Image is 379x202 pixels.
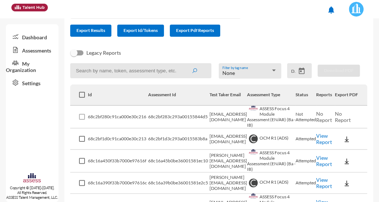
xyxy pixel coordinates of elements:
span: Export Pdf Reports [176,28,214,33]
td: Attempted [296,129,316,150]
td: ASSESS Focus 4 Module Assessment (EN/AR) (Ba - IB) [247,106,296,129]
span: No Report [316,111,332,123]
th: Test Taker Email [210,84,247,106]
button: Export Results [70,25,111,37]
span: Export Id/Tokens [124,28,158,33]
p: Copyright © [DATE]-[DATE]. All Rights Reserved. ASSESS Talent Management, LLC. [6,185,58,200]
a: View Report [316,155,332,167]
td: [PERSON_NAME][EMAIL_ADDRESS][DOMAIN_NAME] [210,173,247,194]
td: [EMAIL_ADDRESS][DOMAIN_NAME] [210,106,247,129]
td: OCM R1 (ADS) [247,129,296,150]
span: Legacy Reports [86,48,121,57]
th: Export PDF [335,84,367,106]
span: No Report [335,111,351,123]
th: Assessment Id [148,84,210,106]
span: Export Results [76,28,105,33]
button: Download PDF [318,65,360,77]
a: My Organization [6,57,58,76]
button: Export Id/Tokens [117,25,164,37]
td: 68c2bf283c293a00155844d5 [148,106,210,129]
td: 68c16a450f33b7000e97616f [88,150,148,173]
th: Status [296,84,316,106]
td: 68c16a45b0be36001581ec10 [148,150,210,173]
a: View Report [316,133,332,145]
td: 68c16a390f33b7000e97616c [88,173,148,194]
td: ASSESS Focus 4 Module Assessment (EN/AR) (Ba - IB) [247,150,296,173]
td: Attempted [296,173,316,194]
td: [EMAIL_ADDRESS][DOMAIN_NAME] [210,129,247,150]
td: 68c2bf1d3c293a0015583b8a [148,129,210,150]
a: Settings [6,76,58,89]
mat-icon: notifications [327,6,336,14]
th: Id [88,84,148,106]
img: assesscompany-logo.png [23,173,41,184]
td: [PERSON_NAME][EMAIL_ADDRESS][DOMAIN_NAME] [210,150,247,173]
th: Reports [316,84,335,106]
span: Download PDF [324,68,354,73]
td: Not Attempted [296,106,316,129]
td: 68c16a39b0be36001581e2c5 [148,173,210,194]
th: Assessment Type [247,84,296,106]
span: None [222,70,235,76]
a: Dashboard [6,30,58,43]
a: Assessments [6,43,58,57]
td: 68c2bf1d0c91ca000e30c213 [88,129,148,150]
td: Attempted [296,150,316,173]
button: Export Pdf Reports [170,25,220,37]
input: Search by name, token, assessment type, etc. [70,63,211,78]
td: OCM R1 (ADS) [247,173,296,194]
td: 68c2bf280c91ca000e30c216 [88,106,148,129]
button: Open calendar [295,67,308,75]
a: View Report [316,177,332,189]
